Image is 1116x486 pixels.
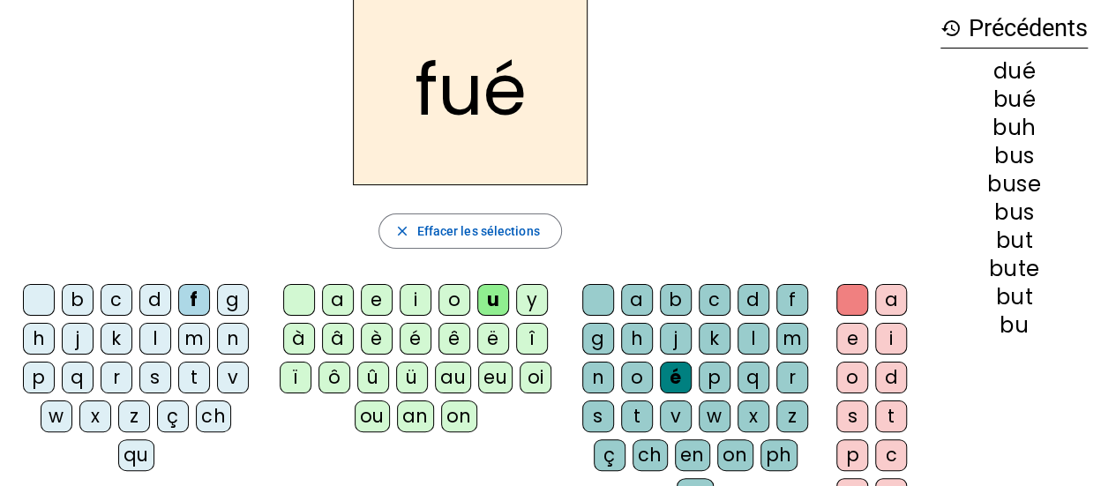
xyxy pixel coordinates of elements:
[178,323,210,355] div: m
[139,284,171,316] div: d
[621,284,653,316] div: a
[217,362,249,393] div: v
[738,362,769,393] div: q
[62,284,94,316] div: b
[940,146,1088,167] div: bus
[660,362,692,393] div: é
[738,323,769,355] div: l
[940,202,1088,223] div: bus
[438,323,470,355] div: ê
[940,61,1088,82] div: dué
[675,439,710,471] div: en
[322,323,354,355] div: â
[582,323,614,355] div: g
[940,230,1088,251] div: but
[738,400,769,432] div: x
[139,362,171,393] div: s
[582,362,614,393] div: n
[940,18,962,39] mat-icon: history
[699,400,730,432] div: w
[157,400,189,432] div: ç
[582,400,614,432] div: s
[400,284,431,316] div: i
[836,362,868,393] div: o
[196,400,231,432] div: ch
[318,362,350,393] div: ô
[594,439,625,471] div: ç
[435,362,471,393] div: au
[940,287,1088,308] div: but
[23,323,55,355] div: h
[875,284,907,316] div: a
[139,323,171,355] div: l
[699,284,730,316] div: c
[940,117,1088,138] div: buh
[361,284,393,316] div: e
[416,221,539,242] span: Effacer les sélections
[178,284,210,316] div: f
[322,284,354,316] div: a
[940,9,1088,49] h3: Précédents
[940,258,1088,280] div: bute
[217,323,249,355] div: n
[101,362,132,393] div: r
[875,400,907,432] div: t
[516,323,548,355] div: î
[477,323,509,355] div: ë
[41,400,72,432] div: w
[23,362,55,393] div: p
[660,323,692,355] div: j
[660,400,692,432] div: v
[178,362,210,393] div: t
[875,362,907,393] div: d
[478,362,513,393] div: eu
[776,400,808,432] div: z
[62,323,94,355] div: j
[621,400,653,432] div: t
[397,400,434,432] div: an
[441,400,477,432] div: on
[940,315,1088,336] div: bu
[699,323,730,355] div: k
[355,400,390,432] div: ou
[738,284,769,316] div: d
[400,323,431,355] div: é
[118,439,154,471] div: qu
[621,362,653,393] div: o
[361,323,393,355] div: è
[633,439,668,471] div: ch
[79,400,111,432] div: x
[660,284,692,316] div: b
[520,362,551,393] div: oi
[396,362,428,393] div: ü
[516,284,548,316] div: y
[101,323,132,355] div: k
[217,284,249,316] div: g
[62,362,94,393] div: q
[621,323,653,355] div: h
[875,439,907,471] div: c
[940,174,1088,195] div: buse
[776,362,808,393] div: r
[477,284,509,316] div: u
[836,400,868,432] div: s
[378,213,561,249] button: Effacer les sélections
[760,439,798,471] div: ph
[717,439,753,471] div: on
[940,89,1088,110] div: bué
[283,323,315,355] div: à
[699,362,730,393] div: p
[393,223,409,239] mat-icon: close
[357,362,389,393] div: û
[776,284,808,316] div: f
[776,323,808,355] div: m
[118,400,150,432] div: z
[875,323,907,355] div: i
[836,323,868,355] div: e
[836,439,868,471] div: p
[438,284,470,316] div: o
[101,284,132,316] div: c
[280,362,311,393] div: ï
